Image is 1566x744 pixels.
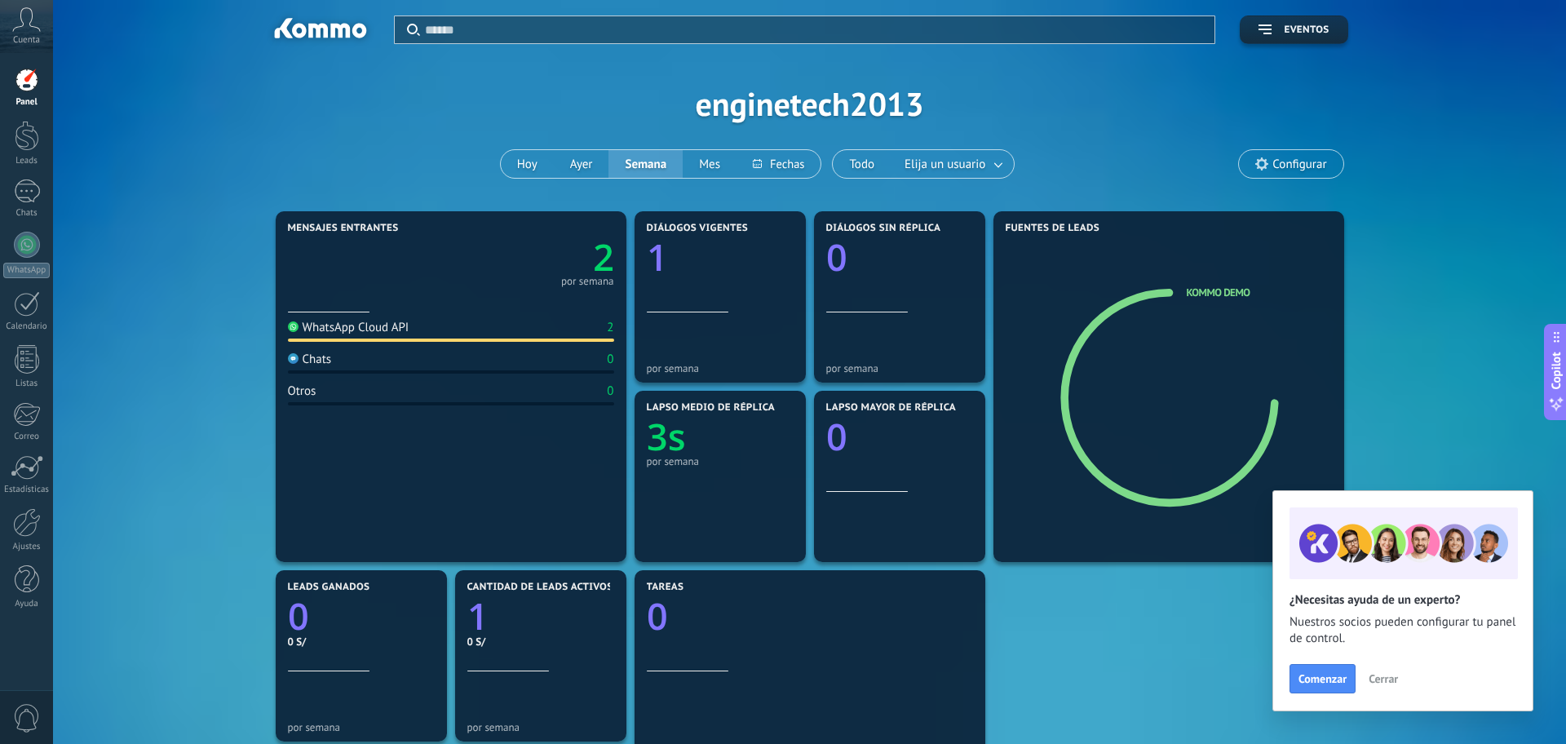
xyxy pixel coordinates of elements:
div: Correo [3,432,51,442]
img: Chats [288,353,299,364]
text: 0 [647,591,668,641]
a: 2 [451,232,614,282]
text: 1 [467,591,489,641]
a: 0 [647,591,973,641]
div: por semana [826,362,973,374]
text: 0 [288,591,309,641]
span: Cantidad de leads activos [467,582,613,593]
span: Elija un usuario [901,153,989,175]
text: 2 [593,232,614,282]
span: Fuentes de leads [1006,223,1100,234]
span: Copilot [1548,352,1564,390]
h2: ¿Necesitas ayuda de un experto? [1290,592,1516,608]
span: Comenzar [1298,673,1347,684]
span: Nuestros socios pueden configurar tu panel de control. [1290,614,1516,647]
div: Otros [288,383,316,399]
div: 0 [607,352,613,367]
span: Lapso medio de réplica [647,402,776,414]
span: Cuenta [13,35,40,46]
text: 1 [647,232,668,282]
div: por semana [647,362,794,374]
button: Elija un usuario [891,150,1014,178]
div: 0 S/ [467,635,614,649]
div: Leads [3,156,51,166]
div: WhatsApp [3,263,50,278]
text: 3s [647,412,686,462]
span: Leads ganados [288,582,370,593]
div: 0 [607,383,613,399]
button: Todo [833,150,891,178]
button: Eventos [1240,15,1347,44]
button: Semana [608,150,683,178]
img: WhatsApp Cloud API [288,321,299,332]
div: por semana [647,455,794,467]
text: 0 [826,412,847,462]
span: Mensajes entrantes [288,223,399,234]
div: WhatsApp Cloud API [288,320,409,335]
button: Cerrar [1361,666,1405,691]
div: Listas [3,379,51,389]
div: por semana [467,721,614,733]
span: Configurar [1272,157,1326,171]
button: Hoy [501,150,554,178]
div: Estadísticas [3,485,51,495]
button: Comenzar [1290,664,1356,693]
div: 2 [607,320,613,335]
div: por semana [561,277,614,286]
a: 0 [288,591,435,641]
span: Diálogos sin réplica [826,223,941,234]
div: Ajustes [3,542,51,552]
span: Cerrar [1369,673,1398,684]
span: Lapso mayor de réplica [826,402,956,414]
div: Panel [3,97,51,108]
div: Chats [3,208,51,219]
div: Ayuda [3,599,51,609]
div: Chats [288,352,332,367]
div: por semana [288,721,435,733]
div: Calendario [3,321,51,332]
span: Tareas [647,582,684,593]
button: Ayer [554,150,609,178]
span: Eventos [1284,24,1329,36]
button: Fechas [737,150,821,178]
div: 0 S/ [288,635,435,649]
a: 1 [467,591,614,641]
text: 0 [826,232,847,282]
span: Diálogos vigentes [647,223,749,234]
button: Mes [683,150,737,178]
a: Kommo Demo [1187,286,1250,299]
